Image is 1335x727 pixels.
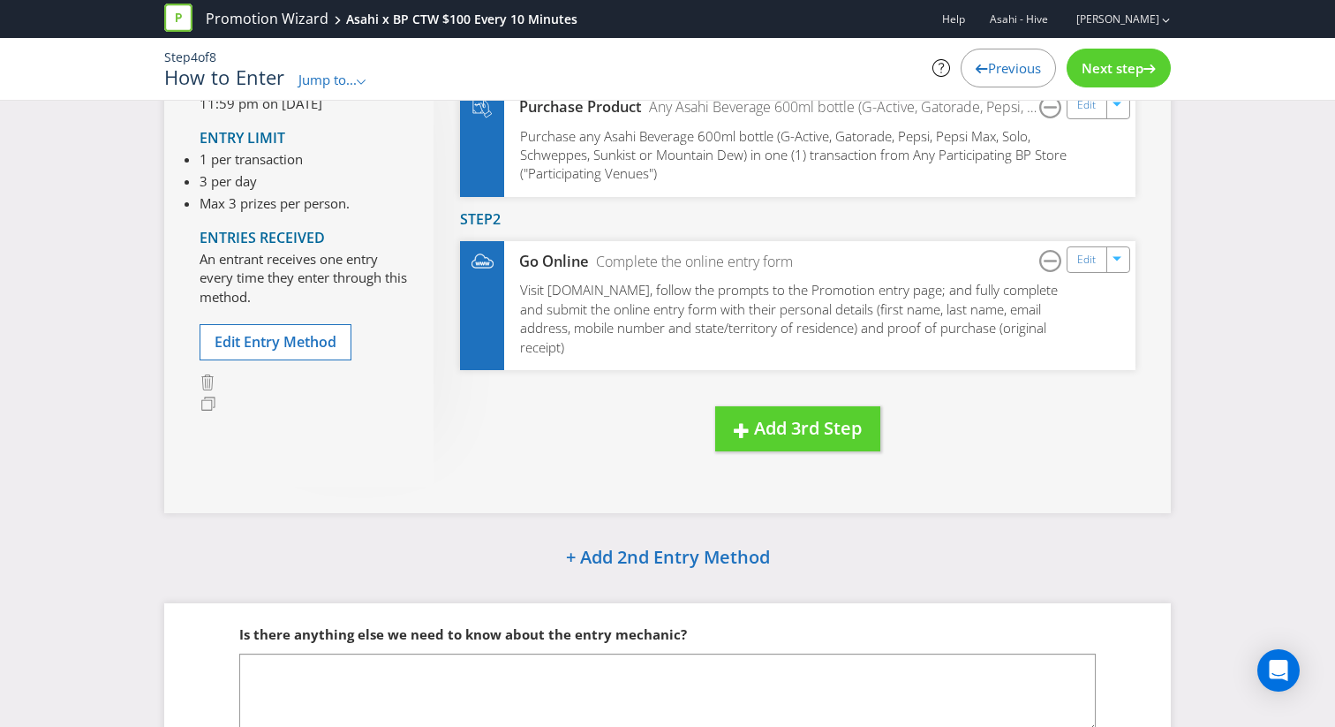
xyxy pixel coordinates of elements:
[754,416,862,440] span: Add 3rd Step
[200,324,351,360] button: Edit Entry Method
[209,49,216,65] span: 8
[215,332,336,352] span: Edit Entry Method
[191,49,198,65] span: 4
[715,406,880,451] button: Add 3rd Step
[942,11,965,27] a: Help
[200,150,350,169] li: 1 per transaction
[200,194,350,213] li: Max 3 prizes per person.
[504,252,589,272] div: Go Online
[164,66,285,87] h1: How to Enter
[200,128,285,148] span: Entry Limit
[200,231,407,246] h4: Entries Received
[566,545,770,569] span: + Add 2nd Entry Method
[1077,250,1096,270] a: Edit
[1082,59,1143,77] span: Next step
[589,252,793,272] div: Complete the online entry form
[521,540,815,578] button: + Add 2nd Entry Method
[198,49,209,65] span: of
[520,127,1067,183] span: Purchase any Asahi Beverage 600ml bottle (G-Active, Gatorade, Pepsi, Pepsi Max, Solo, Schweppes, ...
[493,209,501,229] span: 2
[298,71,357,88] span: Jump to...
[520,281,1058,355] span: Visit [DOMAIN_NAME], follow the prompts to the Promotion entry page; and fully complete and submi...
[164,49,191,65] span: Step
[239,625,687,643] span: Is there anything else we need to know about the entry mechanic?
[200,250,407,307] p: An entrant receives one entry every time they enter through this method.
[988,59,1041,77] span: Previous
[346,11,577,28] div: Asahi x BP CTW $100 Every 10 Minutes
[206,9,328,29] a: Promotion Wizard
[460,209,493,229] span: Step
[1257,649,1300,692] div: Open Intercom Messenger
[200,172,350,191] li: 3 per day
[1059,11,1159,27] a: [PERSON_NAME]
[990,11,1048,27] span: Asahi - Hive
